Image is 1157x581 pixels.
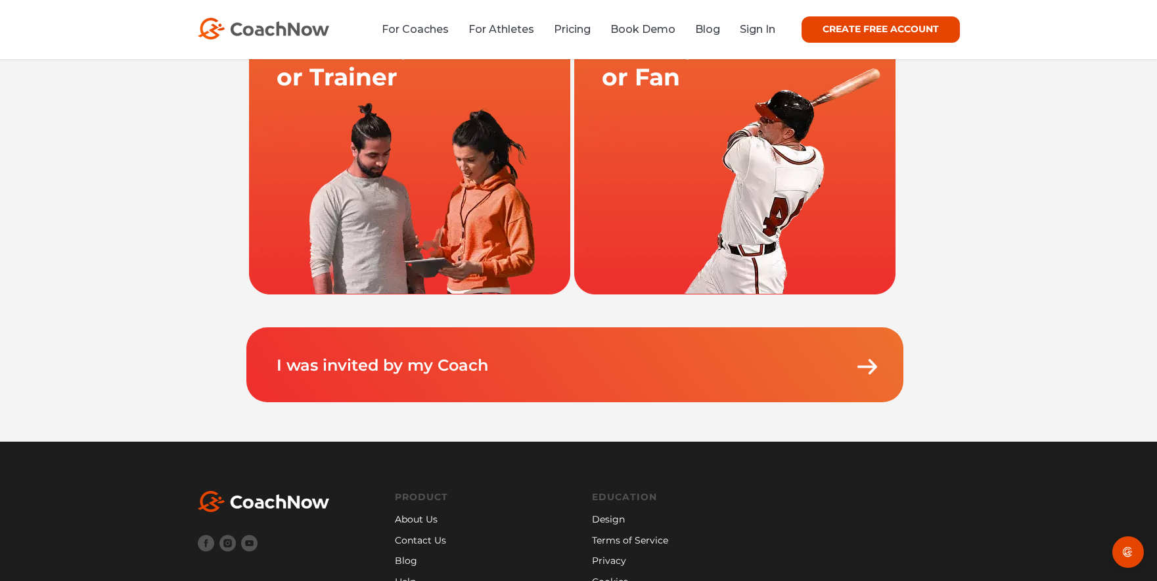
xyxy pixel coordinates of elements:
[695,23,720,35] a: Blog
[592,554,763,569] a: Privacy
[241,535,258,551] img: Youtube
[592,534,763,548] a: Terms of Service
[592,491,763,503] a: Education
[395,554,448,569] a: Blog
[395,534,448,548] a: Contact Us
[382,23,449,35] a: For Coaches
[219,535,236,551] img: Instagram
[854,354,880,380] img: Arrow.png
[277,356,488,375] a: I was invited by my Coach
[554,23,591,35] a: Pricing
[802,16,960,43] a: CREATE FREE ACCOUNT
[740,23,775,35] a: Sign In
[1112,536,1144,568] div: Open Intercom Messenger
[198,18,329,39] img: CoachNow Logo
[395,513,448,527] a: About Us
[592,513,763,527] a: Design
[395,491,448,503] a: Product
[198,491,329,512] img: White CoachNow Logo
[468,23,534,35] a: For Athletes
[610,23,675,35] a: Book Demo
[198,535,214,551] img: Facebook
